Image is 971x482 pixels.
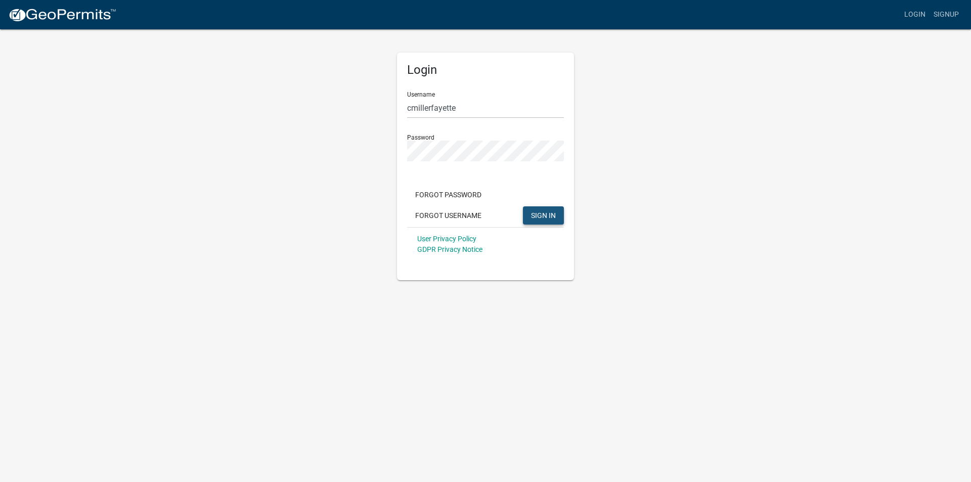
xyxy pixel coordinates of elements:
[900,5,930,24] a: Login
[407,186,490,204] button: Forgot Password
[417,245,482,253] a: GDPR Privacy Notice
[930,5,963,24] a: Signup
[407,63,564,77] h5: Login
[417,235,476,243] a: User Privacy Policy
[407,206,490,225] button: Forgot Username
[523,206,564,225] button: SIGN IN
[531,211,556,219] span: SIGN IN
